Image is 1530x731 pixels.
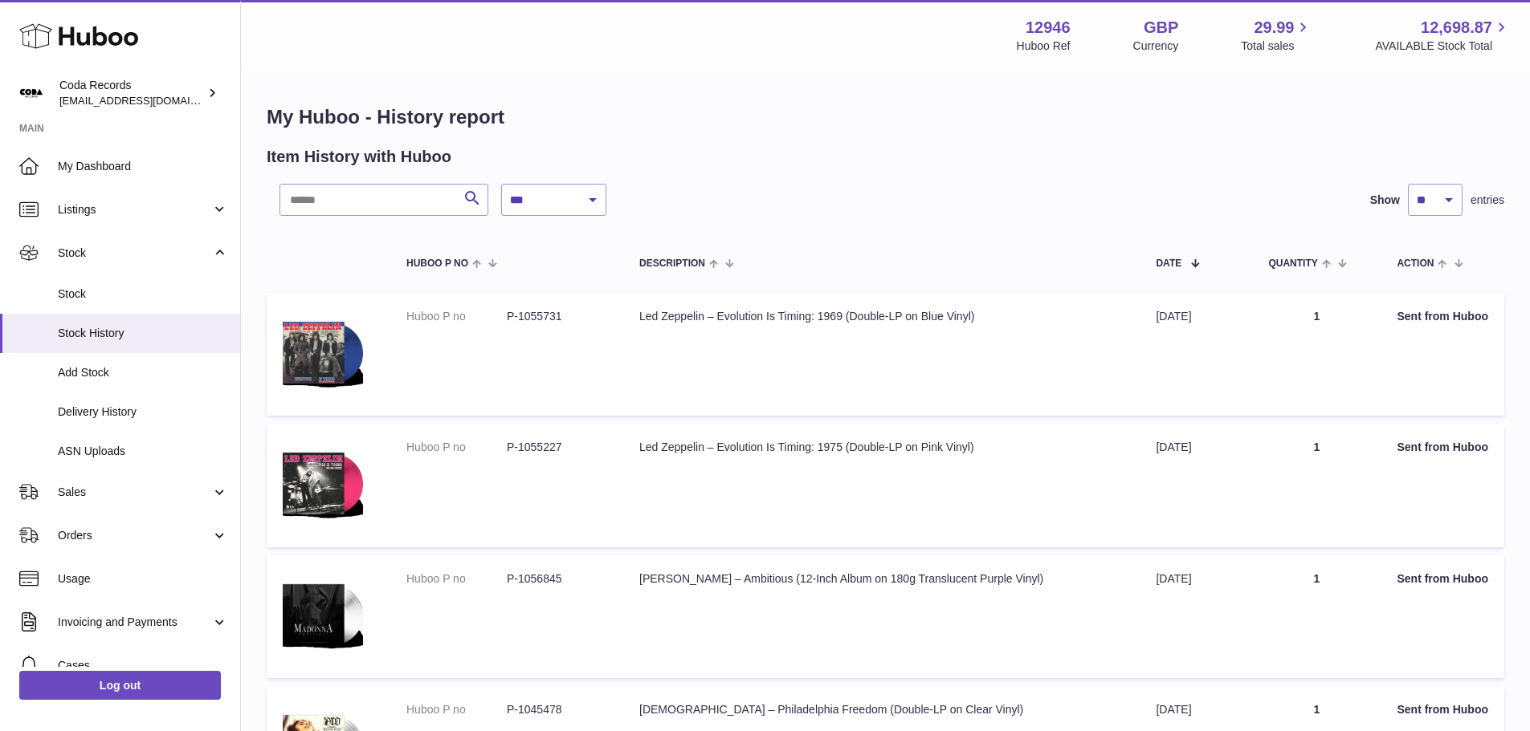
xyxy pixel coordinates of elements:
[1133,39,1179,54] div: Currency
[1252,424,1381,546] td: 1
[283,440,363,526] img: 129461755261727.png
[58,286,228,302] span: Stock
[283,309,363,396] img: 1755854139.png
[267,146,451,168] h2: Item History with Huboo
[1156,258,1181,269] span: Date
[58,485,211,500] span: Sales
[1252,293,1381,416] td: 1
[58,365,228,380] span: Add Stock
[1254,17,1294,39] span: 29.99
[58,246,211,261] span: Stock
[1026,17,1071,39] strong: 12946
[623,424,1140,546] td: Led Zeppelin – Evolution Is Timing: 1975 (Double-LP on Pink Vinyl)
[1397,310,1488,323] strong: Sent from Huboo
[1397,441,1488,453] strong: Sent from Huboo
[58,444,228,459] span: ASN Uploads
[406,440,507,455] dt: Huboo P no
[58,326,228,341] span: Stock History
[59,94,236,107] span: [EMAIL_ADDRESS][DOMAIN_NAME]
[267,104,1504,130] h1: My Huboo - History report
[283,571,363,658] img: 129461756739552.png
[1397,258,1434,269] span: Action
[1268,258,1317,269] span: Quantity
[406,702,507,717] dt: Huboo P no
[623,555,1140,678] td: [PERSON_NAME] – Ambitious (12-Inch Album on 180g Translucent Purple Vinyl)
[1370,193,1400,208] label: Show
[1471,193,1504,208] span: entries
[58,202,211,217] span: Listings
[58,615,211,630] span: Invoicing and Payments
[19,81,43,105] img: haz@pcatmedia.com
[1421,17,1492,39] span: 12,698.87
[1017,39,1071,54] div: Huboo Ref
[1144,17,1178,39] strong: GBP
[1375,17,1511,54] a: 12,698.87 AVAILABLE Stock Total
[58,528,211,543] span: Orders
[1241,17,1312,54] a: 29.99 Total sales
[1241,39,1312,54] span: Total sales
[406,258,468,269] span: Huboo P no
[1397,703,1488,716] strong: Sent from Huboo
[507,440,607,455] dd: P-1055227
[1397,572,1488,585] strong: Sent from Huboo
[507,571,607,587] dd: P-1056845
[1140,424,1252,546] td: [DATE]
[507,309,607,324] dd: P-1055731
[1140,555,1252,678] td: [DATE]
[639,258,705,269] span: Description
[406,571,507,587] dt: Huboo P no
[1140,293,1252,416] td: [DATE]
[58,658,228,673] span: Cases
[59,78,204,108] div: Coda Records
[406,309,507,324] dt: Huboo P no
[1375,39,1511,54] span: AVAILABLE Stock Total
[58,571,228,587] span: Usage
[58,159,228,174] span: My Dashboard
[58,404,228,420] span: Delivery History
[507,702,607,717] dd: P-1045478
[1252,555,1381,678] td: 1
[623,293,1140,416] td: Led Zeppelin – Evolution Is Timing: 1969 (Double-LP on Blue Vinyl)
[19,671,221,700] a: Log out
